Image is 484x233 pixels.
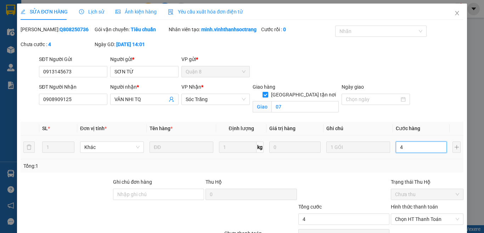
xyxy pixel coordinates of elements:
input: Ghi Chú [326,142,390,153]
span: picture [116,9,120,14]
span: Ảnh kiện hàng [116,9,157,15]
span: Chọn HT Thanh Toán [395,214,459,224]
div: Nhân viên tạo: [169,26,260,33]
span: Đơn vị tính [80,126,107,131]
label: Hình thức thanh toán [391,204,438,210]
img: icon [168,9,174,15]
span: Định lượng [229,126,254,131]
span: Sóc Trăng [186,94,246,105]
input: 0 [269,142,320,153]
span: Quận 8 [186,66,246,77]
span: Giao hàng [253,84,275,90]
span: kg [257,142,264,153]
span: close [454,10,460,16]
div: Tổng: 1 [23,162,187,170]
span: Tên hàng [150,126,173,131]
span: Khác [84,142,140,152]
span: user-add [169,96,174,102]
input: Ghi chú đơn hàng [113,189,204,200]
span: Lịch sử [79,9,104,15]
span: Giá trị hàng [269,126,296,131]
span: Tổng cước [298,204,322,210]
div: Gói vận chuyển: [95,26,167,33]
span: SỬA ĐƠN HÀNG [21,9,68,15]
div: SĐT Người Gửi [39,55,107,63]
span: Thu Hộ [206,179,222,185]
div: Trạng thái Thu Hộ [391,178,463,186]
div: Người gửi [110,55,179,63]
div: Người nhận [110,83,179,91]
span: Yêu cầu xuất hóa đơn điện tử [168,9,243,15]
span: Chưa thu [395,189,459,200]
label: Ngày giao [342,84,364,90]
label: Ghi chú đơn hàng [113,179,152,185]
input: VD: Bàn, Ghế [150,142,213,153]
div: SĐT Người Nhận [39,83,107,91]
div: [PERSON_NAME]: [21,26,93,33]
button: Close [447,4,467,23]
b: 4 [48,41,51,47]
div: Chưa cước : [21,40,93,48]
div: Ngày GD: [95,40,167,48]
button: plus [452,142,461,153]
b: Tiêu chuẩn [131,27,156,32]
span: Cước hàng [396,126,420,131]
span: SL [42,126,48,131]
b: minh.vinhthanhsoctrang [201,27,257,32]
span: Giao [253,101,271,112]
span: VP Nhận [181,84,201,90]
span: edit [21,9,26,14]
button: delete [23,142,35,153]
b: 0 [283,27,286,32]
span: [GEOGRAPHIC_DATA] tận nơi [268,91,339,99]
b: Q808250736 [60,27,89,32]
th: Ghi chú [323,122,393,135]
input: Ngày giao [346,95,399,103]
input: Giao tận nơi [271,101,339,112]
div: VP gửi [181,55,250,63]
span: close-circle [455,217,460,221]
div: Cước rồi : [261,26,334,33]
span: clock-circle [79,9,84,14]
b: [DATE] 14:01 [116,41,145,47]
